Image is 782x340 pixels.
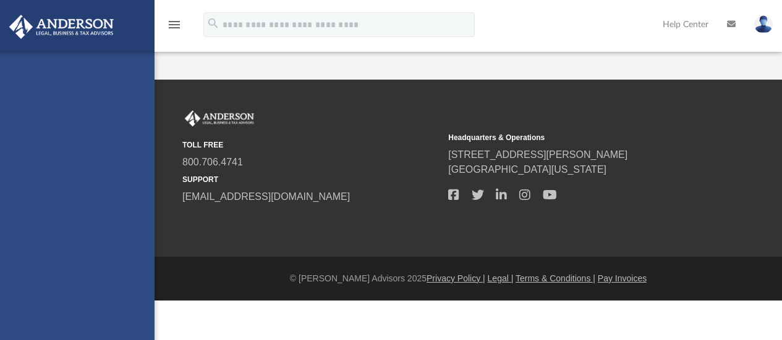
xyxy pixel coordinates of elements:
div: © [PERSON_NAME] Advisors 2025 [155,272,782,285]
a: Privacy Policy | [427,273,485,283]
small: Headquarters & Operations [448,132,705,143]
a: [STREET_ADDRESS][PERSON_NAME] [448,149,627,160]
a: menu [167,23,182,32]
a: 800.706.4741 [182,157,243,167]
a: [EMAIL_ADDRESS][DOMAIN_NAME] [182,191,350,202]
img: Anderson Advisors Platinum Portal [6,15,117,39]
small: SUPPORT [182,174,440,185]
a: Pay Invoices [598,273,647,283]
img: User Pic [754,15,773,33]
img: Anderson Advisors Platinum Portal [182,110,257,126]
i: search [206,17,220,30]
small: TOLL FREE [182,139,440,151]
a: [GEOGRAPHIC_DATA][US_STATE] [448,164,606,175]
a: Terms & Conditions | [516,273,595,283]
a: Legal | [488,273,514,283]
i: menu [167,17,182,32]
